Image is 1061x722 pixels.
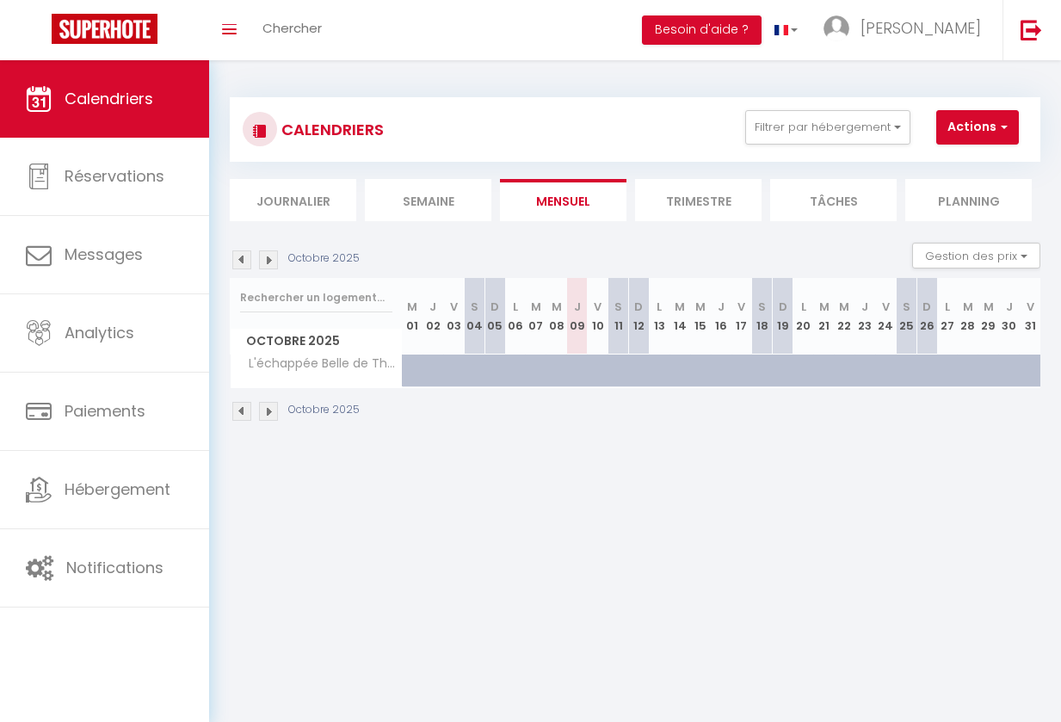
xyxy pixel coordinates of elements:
span: Chercher [262,19,322,37]
input: Rechercher un logement... [240,282,392,313]
p: Octobre 2025 [288,250,360,267]
th: 04 [464,278,484,355]
li: Tâches [770,179,897,221]
th: 28 [958,278,978,355]
th: 24 [875,278,896,355]
button: Filtrer par hébergement [745,110,910,145]
abbr: J [574,299,581,315]
th: 12 [628,278,649,355]
th: 27 [937,278,958,355]
span: [PERSON_NAME] [861,17,981,39]
abbr: S [903,299,910,315]
h3: CALENDRIERS [277,110,384,149]
th: 22 [835,278,855,355]
abbr: M [552,299,562,315]
th: 30 [999,278,1020,355]
p: Octobre 2025 [288,402,360,418]
abbr: J [429,299,436,315]
span: Analytics [65,322,134,343]
abbr: S [471,299,478,315]
span: Messages [65,244,143,265]
span: Octobre 2025 [231,329,402,354]
abbr: M [531,299,541,315]
abbr: L [657,299,662,315]
abbr: J [861,299,868,315]
th: 11 [608,278,629,355]
span: Notifications [66,557,163,578]
abbr: M [984,299,994,315]
th: 02 [423,278,443,355]
th: 29 [978,278,999,355]
li: Mensuel [500,179,626,221]
abbr: J [718,299,725,315]
th: 06 [505,278,526,355]
li: Semaine [365,179,491,221]
abbr: D [779,299,787,315]
abbr: V [450,299,458,315]
th: 21 [814,278,835,355]
th: 20 [793,278,814,355]
img: logout [1021,19,1042,40]
th: 09 [567,278,588,355]
th: 05 [484,278,505,355]
abbr: M [839,299,849,315]
th: 01 [403,278,423,355]
span: L'échappée Belle de Thau [233,355,405,373]
abbr: M [675,299,685,315]
th: 26 [916,278,937,355]
abbr: S [758,299,766,315]
img: ... [824,15,849,41]
abbr: L [801,299,806,315]
abbr: D [490,299,499,315]
th: 25 [896,278,916,355]
th: 31 [1020,278,1040,355]
abbr: V [594,299,601,315]
abbr: L [513,299,518,315]
abbr: L [945,299,950,315]
th: 17 [731,278,752,355]
button: Actions [936,110,1019,145]
abbr: V [1027,299,1034,315]
img: Super Booking [52,14,157,44]
li: Trimestre [635,179,762,221]
th: 19 [773,278,793,355]
button: Gestion des prix [912,243,1040,268]
th: 07 [526,278,546,355]
th: 10 [588,278,608,355]
th: 18 [752,278,773,355]
span: Réservations [65,165,164,187]
abbr: M [407,299,417,315]
th: 15 [690,278,711,355]
abbr: D [634,299,643,315]
th: 03 [443,278,464,355]
span: Hébergement [65,478,170,500]
th: 16 [711,278,731,355]
abbr: J [1006,299,1013,315]
li: Planning [905,179,1032,221]
li: Journalier [230,179,356,221]
th: 08 [546,278,567,355]
span: Paiements [65,400,145,422]
th: 23 [854,278,875,355]
abbr: V [882,299,890,315]
span: Calendriers [65,88,153,109]
th: 13 [649,278,669,355]
abbr: S [614,299,622,315]
abbr: M [695,299,706,315]
button: Besoin d'aide ? [642,15,762,45]
abbr: V [737,299,745,315]
abbr: M [963,299,973,315]
th: 14 [669,278,690,355]
abbr: M [819,299,830,315]
abbr: D [922,299,931,315]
